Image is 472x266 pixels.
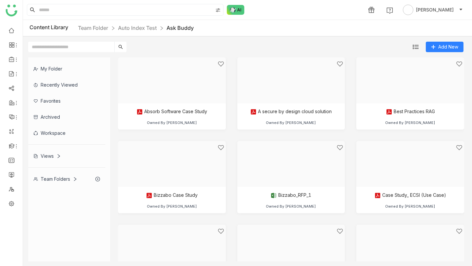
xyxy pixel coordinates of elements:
[33,176,77,182] div: Team Folders
[147,120,197,125] div: Owned By [PERSON_NAME]
[266,204,316,209] div: Owned By [PERSON_NAME]
[402,5,464,15] button: [PERSON_NAME]
[118,141,226,187] img: Document
[28,77,105,93] div: Recently Viewed
[356,57,464,103] img: Document
[118,25,157,31] a: Auto Index Test
[237,141,345,187] img: Document
[438,43,458,51] span: Add New
[374,192,446,199] div: Case Study_ ECSI (Use Case)
[426,42,463,52] button: Add New
[215,8,221,13] img: search-type.svg
[28,109,105,125] div: Archived
[386,109,435,115] div: Best Practices RAG
[403,5,413,15] img: avatar
[118,57,226,103] img: Document
[270,192,311,199] div: Bizzabo_RFP_1
[136,109,207,115] div: Absorb Software Case Study
[386,7,393,14] img: help.svg
[227,5,245,15] img: ask-buddy-normal.svg
[356,141,464,187] img: Document
[78,25,108,31] a: Team Folder
[385,120,435,125] div: Owned By [PERSON_NAME]
[266,120,316,125] div: Owned By [PERSON_NAME]
[29,24,194,32] div: Content Library
[250,109,257,115] img: pdf.svg
[237,57,345,103] img: Document
[416,6,454,13] span: [PERSON_NAME]
[386,109,392,115] img: pdf.svg
[250,109,332,115] div: A secure by design cloud solution
[136,109,143,115] img: pdf.svg
[146,192,198,199] div: Bizzabo Case Study
[33,153,61,159] div: Views
[147,204,197,209] div: Owned By [PERSON_NAME]
[6,5,17,16] img: logo
[413,44,419,50] img: list.svg
[28,61,105,77] div: My Folder
[167,25,194,31] a: Ask Buddy
[385,204,435,209] div: Owned By [PERSON_NAME]
[28,125,105,141] div: Workspace
[270,192,277,199] img: xlsx.svg
[28,93,105,109] div: Favorites
[374,192,381,199] img: pdf.svg
[146,192,152,199] img: pdf.svg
